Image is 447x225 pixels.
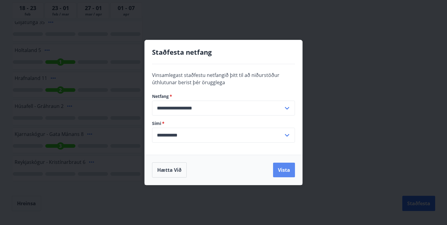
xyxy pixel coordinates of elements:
[152,93,295,99] label: Netfang
[152,162,187,178] button: Hætta við
[273,163,295,177] button: Vista
[152,47,295,57] h4: Staðfesta netfang
[152,120,295,126] label: Sími
[152,72,279,86] span: Vinsamlegast staðfestu netfangið þitt til að niðurstöður úthlutunar berist þér örugglega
